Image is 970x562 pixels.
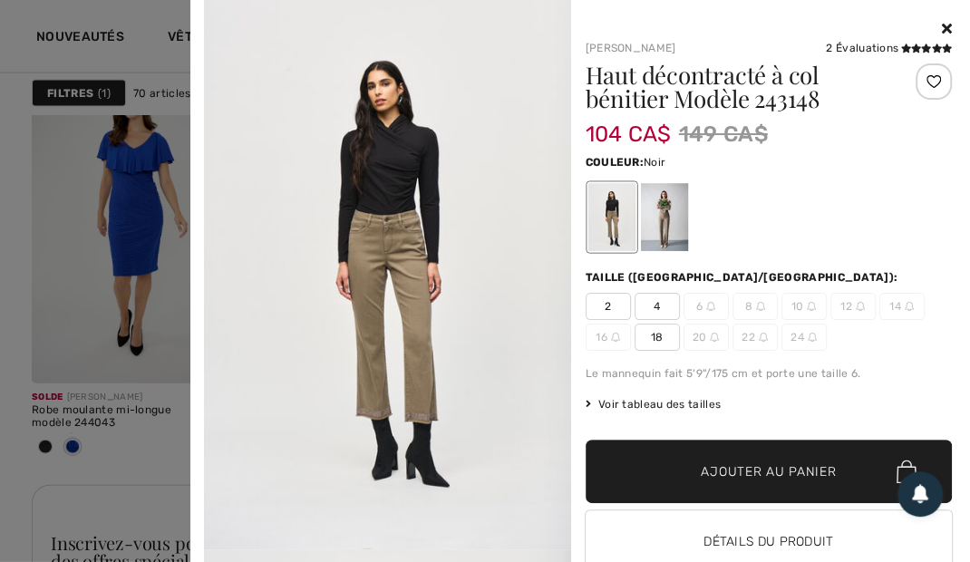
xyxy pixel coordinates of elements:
img: ring-m.svg [759,333,768,342]
span: 12 [830,293,876,320]
div: Java [640,183,687,251]
img: ring-m.svg [756,302,765,311]
span: 2 [586,293,631,320]
div: Le mannequin fait 5'9"/175 cm et porte une taille 6. [586,365,953,382]
span: 104 CA$ [586,103,672,147]
h1: Haut décontracté à col bénitier Modèle 243148 [586,63,891,111]
span: 8 [732,293,778,320]
span: 20 [684,324,729,351]
div: Taille ([GEOGRAPHIC_DATA]/[GEOGRAPHIC_DATA]): [586,269,902,286]
img: ring-m.svg [710,333,719,342]
span: 22 [732,324,778,351]
img: ring-m.svg [856,302,865,311]
img: ring-m.svg [807,302,816,311]
span: Noir [644,156,665,169]
span: Aide [41,13,77,29]
img: ring-m.svg [706,302,715,311]
span: 24 [781,324,827,351]
button: Ajouter au panier [586,440,953,503]
span: 10 [781,293,827,320]
span: 149 CA$ [679,118,768,150]
img: ring-m.svg [808,333,817,342]
span: Ajouter au panier [701,462,836,481]
a: [PERSON_NAME] [586,42,676,54]
div: Noir [587,183,635,251]
span: 14 [879,293,925,320]
span: 4 [635,293,680,320]
span: Voir tableau des tailles [586,396,722,412]
img: ring-m.svg [611,333,620,342]
span: 16 [586,324,631,351]
div: 2 Évaluations [826,40,952,56]
span: Couleur: [586,156,644,169]
span: 6 [684,293,729,320]
img: ring-m.svg [905,302,914,311]
img: Bag.svg [897,460,917,483]
span: 18 [635,324,680,351]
